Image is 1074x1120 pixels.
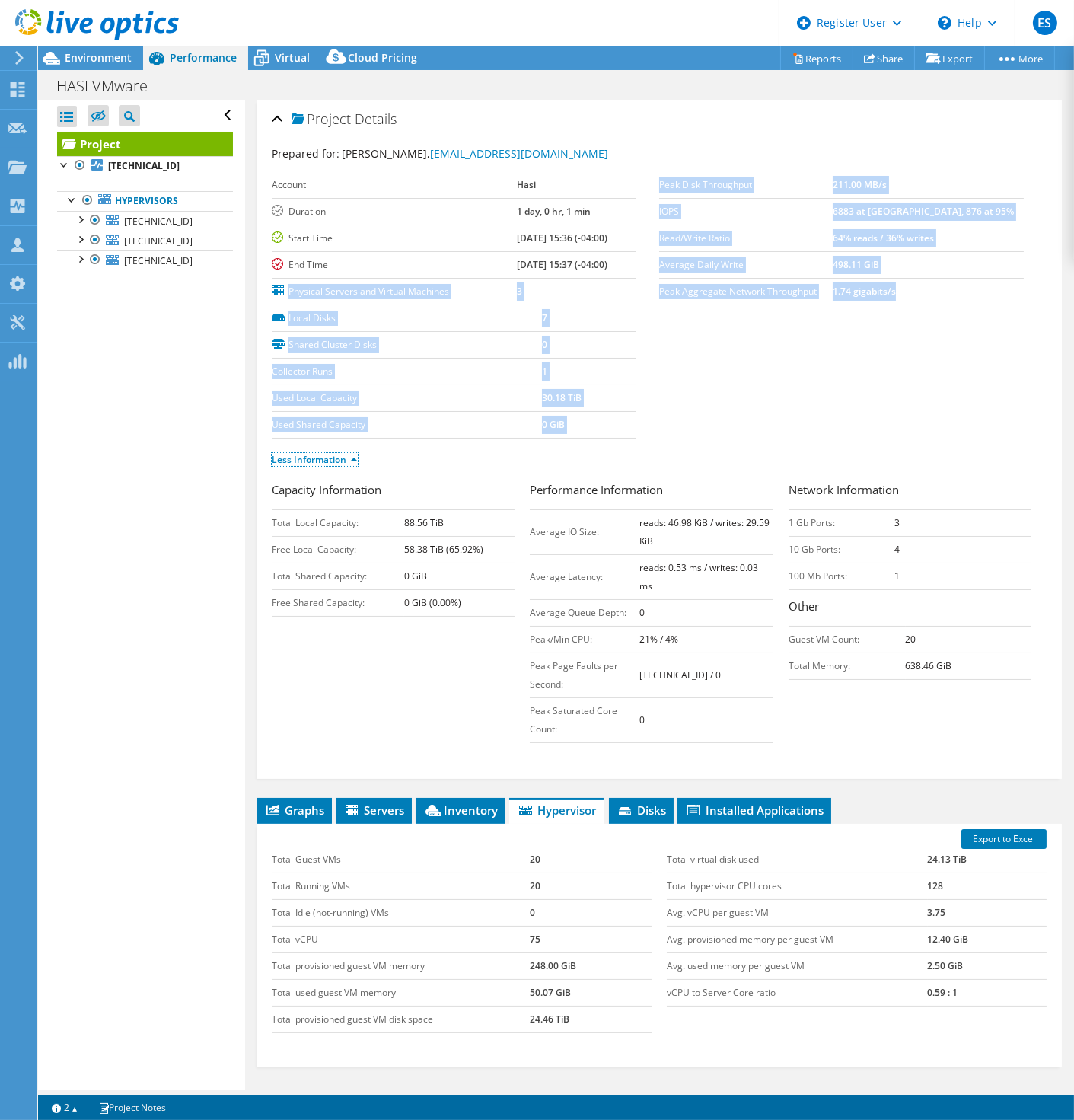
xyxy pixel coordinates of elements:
[517,178,536,191] b: Hasi
[789,509,894,536] td: 1 Gb Ports:
[659,231,833,246] label: Read/Write Ratio
[272,146,339,161] label: Prepared for:
[348,50,417,65] span: Cloud Pricing
[355,110,397,128] span: Details
[342,146,608,161] span: [PERSON_NAME],
[423,803,498,818] span: Inventory
[530,653,639,697] td: Peak Page Faults per Second:
[530,979,652,1006] td: 50.07 GiB
[404,570,427,582] b: 0 GiB
[272,257,516,273] label: End Time
[928,979,1047,1006] td: 0.59 : 1
[517,803,596,818] span: Hypervisor
[961,829,1047,849] a: Export to Excel
[928,952,1047,979] td: 2.50 GiB
[275,50,310,65] span: Virtual
[124,215,193,228] span: [TECHNICAL_ID]
[667,979,927,1006] td: vCPU to Server Core ratio
[530,481,773,502] h3: Performance Information
[272,873,530,899] td: Total Running VMs
[272,926,530,952] td: Total vCPU
[272,231,516,246] label: Start Time
[894,516,900,529] b: 3
[124,235,193,247] span: [TECHNICAL_ID]
[928,926,1047,952] td: 12.40 GiB
[272,284,516,299] label: Physical Servers and Virtual Machines
[639,516,770,547] b: reads: 46.98 KiB / writes: 29.59 KiB
[659,284,833,299] label: Peak Aggregate Network Throughput
[517,231,607,244] b: [DATE] 15:36 (-04:00)
[530,599,639,626] td: Average Queue Depth:
[542,338,547,351] b: 0
[789,563,894,589] td: 100 Mb Ports:
[272,337,541,353] label: Shared Cluster Disks
[914,46,985,70] a: Export
[667,899,927,926] td: Avg. vCPU per guest VM
[530,509,639,554] td: Average IO Size:
[404,516,444,529] b: 88.56 TiB
[530,926,652,952] td: 75
[938,16,951,30] svg: \n
[789,653,906,679] td: Total Memory:
[667,847,927,873] td: Total virtual disk used
[639,668,721,681] b: [TECHNICAL_ID] / 0
[108,159,180,172] b: [TECHNICAL_ID]
[928,873,1047,899] td: 128
[659,257,833,273] label: Average Daily Write
[780,46,853,70] a: Reports
[667,952,927,979] td: Avg. used memory per guest VM
[41,1098,88,1117] a: 2
[833,258,879,271] b: 498.11 GiB
[542,391,582,404] b: 30.18 TiB
[906,659,952,672] b: 638.46 GiB
[124,254,193,267] span: [TECHNICAL_ID]
[667,926,927,952] td: Avg. provisioned memory per guest VM
[617,803,666,818] span: Disks
[170,50,237,65] span: Performance
[88,1098,177,1117] a: Project Notes
[639,633,678,646] b: 21% / 4%
[530,1006,652,1032] td: 24.46 TiB
[530,697,639,742] td: Peak Saturated Core Count:
[272,364,541,379] label: Collector Runs
[685,803,824,818] span: Installed Applications
[343,803,404,818] span: Servers
[272,589,404,616] td: Free Shared Capacity:
[530,899,652,926] td: 0
[833,231,934,244] b: 64% reads / 36% writes
[833,178,887,191] b: 211.00 MB/s
[928,899,1047,926] td: 3.75
[272,311,541,326] label: Local Disks
[272,536,404,563] td: Free Local Capacity:
[57,231,233,250] a: [TECHNICAL_ID]
[659,177,833,193] label: Peak Disk Throughput
[530,554,639,599] td: Average Latency:
[1033,11,1057,35] span: ES
[639,713,645,726] b: 0
[272,391,541,406] label: Used Local Capacity
[517,205,591,218] b: 1 day, 0 hr, 1 min
[789,536,894,563] td: 10 Gb Ports:
[530,847,652,873] td: 20
[542,418,565,431] b: 0 GiB
[65,50,132,65] span: Environment
[272,952,530,979] td: Total provisioned guest VM memory
[57,191,233,211] a: Hypervisors
[404,596,461,609] b: 0 GiB (0.00%)
[542,365,547,378] b: 1
[57,211,233,231] a: [TECHNICAL_ID]
[530,626,639,653] td: Peak/Min CPU:
[517,285,522,298] b: 3
[789,626,906,653] td: Guest VM Count:
[517,258,607,271] b: [DATE] 15:37 (-04:00)
[853,46,915,70] a: Share
[789,481,1031,502] h3: Network Information
[272,481,515,502] h3: Capacity Information
[272,509,404,536] td: Total Local Capacity:
[833,205,1014,218] b: 6883 at [GEOGRAPHIC_DATA], 876 at 95%
[272,417,541,432] label: Used Shared Capacity
[272,204,516,219] label: Duration
[272,563,404,589] td: Total Shared Capacity:
[430,146,608,161] a: [EMAIL_ADDRESS][DOMAIN_NAME]
[984,46,1055,70] a: More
